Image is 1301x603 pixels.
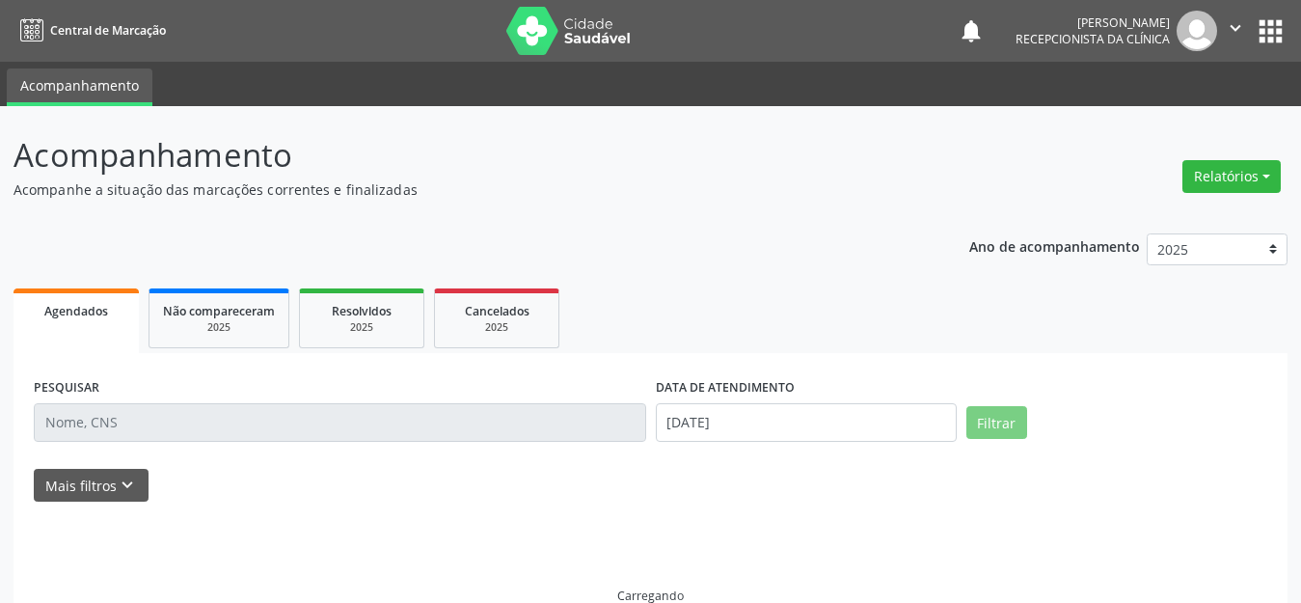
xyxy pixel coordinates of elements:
p: Ano de acompanhamento [969,233,1140,258]
i: keyboard_arrow_down [117,475,138,496]
input: Selecione um intervalo [656,403,957,442]
div: [PERSON_NAME] [1016,14,1170,31]
p: Acompanhamento [14,131,906,179]
span: Agendados [44,303,108,319]
span: Não compareceram [163,303,275,319]
a: Central de Marcação [14,14,166,46]
input: Nome, CNS [34,403,646,442]
button: notifications [958,17,985,44]
button: apps [1254,14,1287,48]
div: 2025 [448,320,545,335]
button: Mais filtroskeyboard_arrow_down [34,469,149,503]
label: PESQUISAR [34,373,99,403]
span: Resolvidos [332,303,392,319]
img: img [1177,11,1217,51]
button: Filtrar [966,406,1027,439]
span: Recepcionista da clínica [1016,31,1170,47]
span: Cancelados [465,303,529,319]
a: Acompanhamento [7,69,152,106]
label: DATA DE ATENDIMENTO [656,373,795,403]
button:  [1217,11,1254,51]
div: 2025 [163,320,275,335]
span: Central de Marcação [50,22,166,39]
button: Relatórios [1182,160,1281,193]
i:  [1225,17,1246,39]
div: 2025 [313,320,410,335]
p: Acompanhe a situação das marcações correntes e finalizadas [14,179,906,200]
